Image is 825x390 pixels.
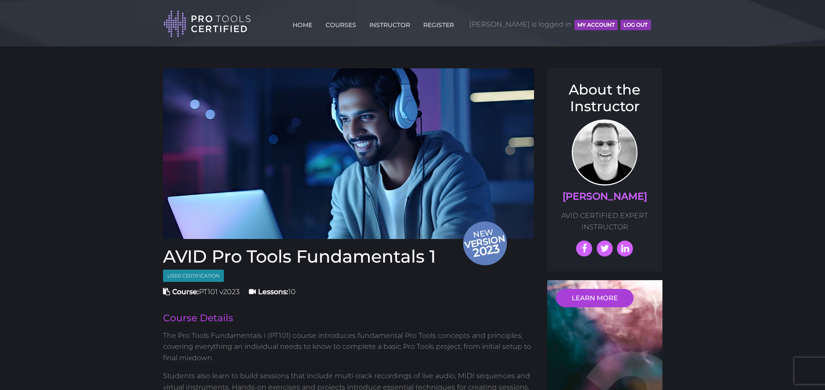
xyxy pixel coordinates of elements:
span: version [463,235,506,247]
p: AVID CERTIFIED EXPERT INSTRUCTOR [556,210,654,232]
span: New [463,227,509,261]
p: The Pro Tools Fundamentals I (PT101) course introduces fundamental Pro Tools concepts and princip... [163,330,535,364]
a: INSTRUCTOR [367,16,412,30]
h2: Course Details [163,313,535,323]
a: [PERSON_NAME] [563,190,647,202]
img: Pro tools certified Fundamentals 1 Course cover [163,68,535,239]
strong: Course: [172,288,199,296]
a: REGISTER [421,16,456,30]
a: COURSES [323,16,358,30]
span: PT101 v2023 [163,288,240,296]
h1: AVID Pro Tools Fundamentals 1 [163,248,535,265]
strong: Lessons: [258,288,288,296]
span: 2023 [463,240,509,261]
h3: About the Instructor [556,81,654,115]
span: [PERSON_NAME] is logged in [469,11,651,38]
span: User Certification [163,270,224,282]
img: AVID Expert Instructor, Professor Scott Beckett profile photo [572,119,637,186]
button: MY ACCOUNT [574,20,618,30]
a: LEARN MORE [556,289,634,307]
span: 10 [249,288,296,296]
button: Log Out [620,20,651,30]
a: Newversion 2023 [163,68,535,239]
img: Pro Tools Certified Logo [163,10,251,38]
a: HOME [290,16,315,30]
